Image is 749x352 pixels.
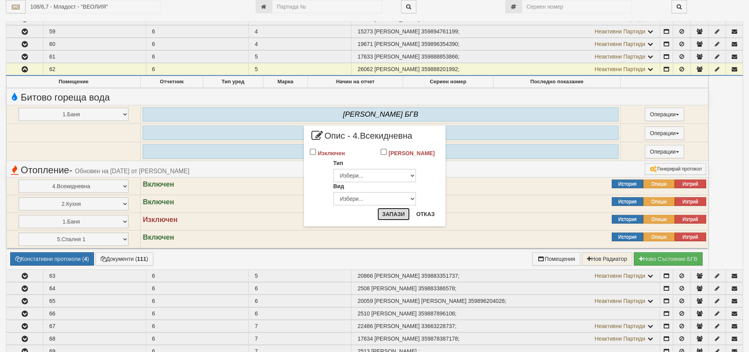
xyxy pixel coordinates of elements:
[310,132,412,146] span: Опис - 4.Всекидневна
[333,182,344,190] label: Вид
[333,159,343,167] label: Тип
[377,208,410,220] button: Запази
[318,149,345,157] label: Изключен
[412,208,440,220] button: Отказ
[388,149,434,157] label: [PERSON_NAME]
